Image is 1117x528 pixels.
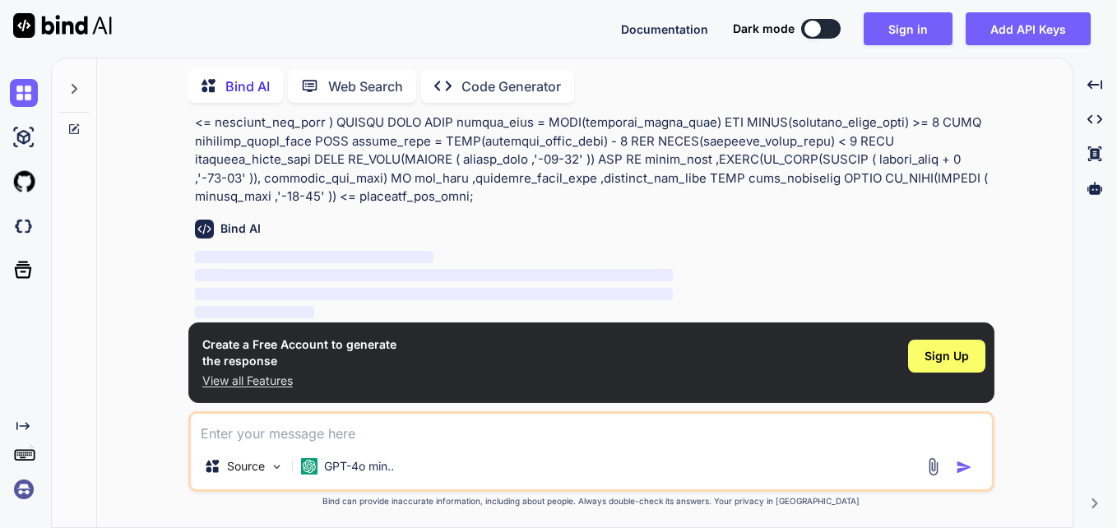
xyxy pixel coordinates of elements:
[227,458,265,475] p: Source
[621,22,708,36] span: Documentation
[966,12,1091,45] button: Add API Keys
[195,269,673,281] span: ‌
[195,288,673,300] span: ‌
[621,21,708,38] button: Documentation
[924,457,943,476] img: attachment
[195,251,433,263] span: ‌
[202,336,396,369] h1: Create a Free Account to generate the response
[956,459,972,475] img: icon
[10,168,38,196] img: githubLight
[270,460,284,474] img: Pick Models
[10,123,38,151] img: ai-studio
[10,212,38,240] img: darkCloudIdeIcon
[220,220,261,237] h6: Bind AI
[225,76,270,96] p: Bind AI
[202,373,396,389] p: View all Features
[188,495,994,507] p: Bind can provide inaccurate information, including about people. Always double-check its answers....
[864,12,952,45] button: Sign in
[328,76,403,96] p: Web Search
[13,13,112,38] img: Bind AI
[733,21,795,37] span: Dark mode
[925,348,969,364] span: Sign Up
[324,458,394,475] p: GPT-4o min..
[195,39,991,206] p: LORE ipsu_dolors AM ( CONSEC ADIP(elitsedd_eiusm_temp IN UTLA) ET dolorema_aliqu_enim,ADMI(veniam...
[10,475,38,503] img: signin
[301,458,317,475] img: GPT-4o mini
[10,79,38,107] img: chat
[195,306,314,318] span: ‌
[461,76,561,96] p: Code Generator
